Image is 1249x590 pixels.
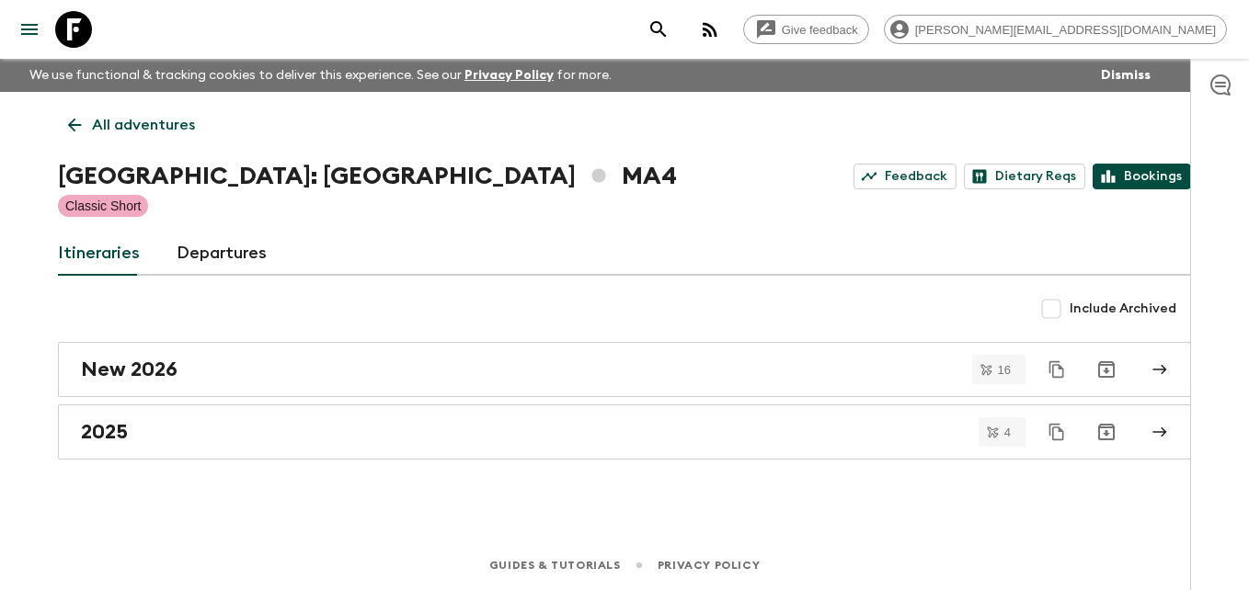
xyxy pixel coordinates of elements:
[854,164,957,189] a: Feedback
[1093,164,1191,189] a: Bookings
[58,232,140,276] a: Itineraries
[987,364,1022,376] span: 16
[1088,351,1125,388] button: Archive
[905,23,1226,37] span: [PERSON_NAME][EMAIL_ADDRESS][DOMAIN_NAME]
[640,11,677,48] button: search adventures
[177,232,267,276] a: Departures
[1040,415,1073,448] button: Duplicate
[81,420,128,444] h2: 2025
[58,107,205,143] a: All adventures
[1096,62,1155,88] button: Dismiss
[658,555,760,575] a: Privacy Policy
[22,59,619,92] p: We use functional & tracking cookies to deliver this experience. See our for more.
[92,114,195,136] p: All adventures
[489,555,621,575] a: Guides & Tutorials
[772,23,868,37] span: Give feedback
[1040,353,1073,386] button: Duplicate
[743,15,869,44] a: Give feedback
[464,69,554,82] a: Privacy Policy
[58,342,1191,397] a: New 2026
[58,404,1191,460] a: 2025
[11,11,48,48] button: menu
[993,426,1022,438] span: 4
[65,197,141,215] p: Classic Short
[81,357,178,381] h2: New 2026
[1070,300,1176,318] span: Include Archived
[964,164,1085,189] a: Dietary Reqs
[58,158,677,195] h1: [GEOGRAPHIC_DATA]: [GEOGRAPHIC_DATA] MA4
[884,15,1227,44] div: [PERSON_NAME][EMAIL_ADDRESS][DOMAIN_NAME]
[1088,414,1125,450] button: Archive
